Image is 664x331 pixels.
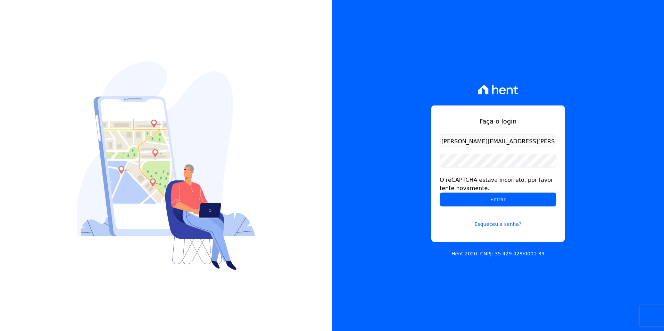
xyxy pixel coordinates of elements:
[451,250,545,257] p: Hent 2020. CNPJ: 35.429.428/0001-39
[77,61,255,270] img: Login
[440,134,556,148] input: Email
[440,193,556,206] input: Entrar
[440,212,556,228] a: Esqueceu a senha?
[440,117,556,126] h1: Faça o login
[440,176,556,193] div: O reCAPTCHA estava incorreto, por favor tente novamente.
